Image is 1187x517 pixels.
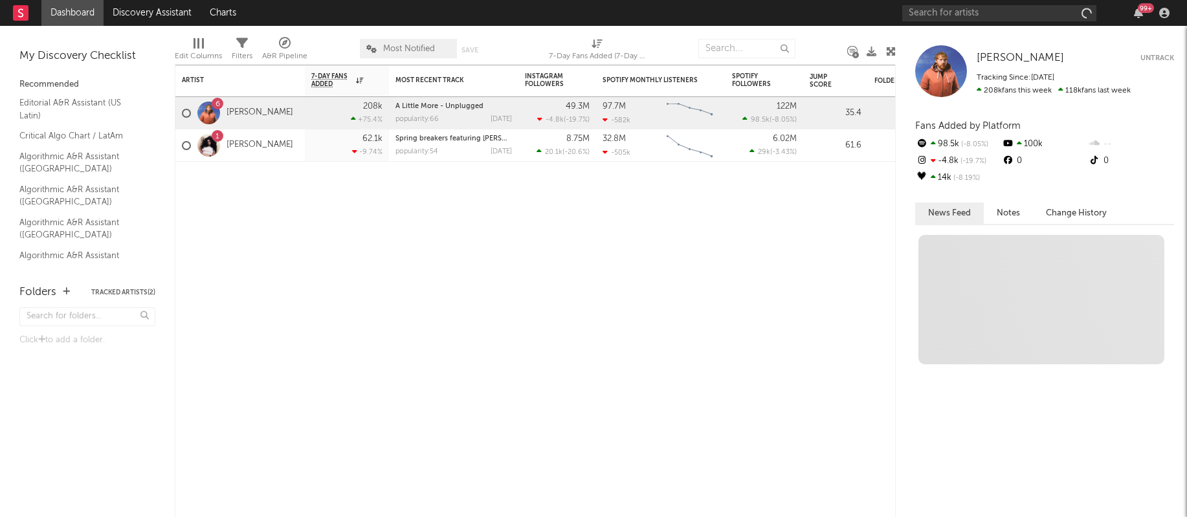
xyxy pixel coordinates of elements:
a: Algorithmic A&R Assistant ([GEOGRAPHIC_DATA]) [19,182,142,209]
div: Edit Columns [175,32,222,70]
div: A Little More - Unplugged [395,103,512,110]
div: Recommended [19,77,155,93]
div: [DATE] [491,116,512,123]
div: 61.6 [810,138,861,153]
div: Instagram Followers [525,72,570,88]
div: +75.4 % [351,115,383,124]
button: Change History [1033,203,1120,224]
span: 98.5k [751,116,770,124]
div: Edit Columns [175,49,222,64]
a: Algorithmic A&R Assistant ([GEOGRAPHIC_DATA]) [19,248,142,275]
div: Filters [232,32,252,70]
input: Search... [698,39,795,58]
a: Editorial A&R Assistant (US Latin) [19,96,142,122]
div: 0 [1088,153,1174,170]
input: Search for artists [902,5,1096,21]
div: -- [1088,136,1174,153]
div: -9.74 % [352,148,383,156]
div: 14k [915,170,1001,186]
span: Tracking Since: [DATE] [977,74,1054,82]
div: popularity: 66 [395,116,439,123]
div: Spring breakers featuring kesha [395,135,512,142]
div: 208k [363,102,383,111]
div: Spotify Followers [732,72,777,88]
div: A&R Pipeline [262,49,307,64]
button: Notes [984,203,1033,224]
span: Fans Added by Platform [915,121,1021,131]
a: Spring breakers featuring [PERSON_NAME] [395,135,539,142]
div: ( ) [537,148,590,156]
div: 49.3M [566,102,590,111]
div: 100k [1001,136,1087,153]
div: popularity: 54 [395,148,438,155]
div: Most Recent Track [395,76,493,84]
div: [DATE] [491,148,512,155]
span: Most Notified [383,45,435,53]
div: Click to add a folder. [19,333,155,348]
div: 7-Day Fans Added (7-Day Fans Added) [549,49,646,64]
div: A&R Pipeline [262,32,307,70]
span: -8.05 % [959,141,988,148]
div: 98.5k [915,136,1001,153]
div: 7-Day Fans Added (7-Day Fans Added) [549,32,646,70]
div: Artist [182,76,279,84]
span: -3.43 % [772,149,795,156]
a: [PERSON_NAME] [227,140,293,151]
span: 29k [758,149,770,156]
span: 208k fans this week [977,87,1052,94]
div: 6.02M [773,135,797,143]
span: -8.05 % [771,116,795,124]
a: Algorithmic A&R Assistant ([GEOGRAPHIC_DATA]) [19,149,142,176]
input: Search for folders... [19,307,155,326]
div: 122M [777,102,797,111]
div: ( ) [742,115,797,124]
div: -4.8k [915,153,1001,170]
span: 20.1k [545,149,562,156]
a: Critical Algo Chart / LatAm [19,129,142,143]
div: Filters [232,49,252,64]
div: 62.1k [362,135,383,143]
a: [PERSON_NAME] [977,52,1064,65]
svg: Chart title [661,129,719,162]
div: Spotify Monthly Listeners [603,76,700,84]
a: [PERSON_NAME] [227,107,293,118]
span: [PERSON_NAME] [977,52,1064,63]
button: Tracked Artists(2) [91,289,155,296]
button: Untrack [1140,52,1174,65]
span: -19.7 % [959,158,986,165]
div: ( ) [537,115,590,124]
button: 99+ [1134,8,1143,18]
span: 118k fans last week [977,87,1131,94]
div: -505k [603,148,630,157]
span: -8.19 % [951,175,980,182]
svg: Chart title [661,97,719,129]
div: 97.7M [603,102,626,111]
button: Save [461,47,478,54]
div: ( ) [749,148,797,156]
div: Folders [874,77,971,85]
div: -582k [603,116,630,124]
span: -19.7 % [566,116,588,124]
div: 0 [1001,153,1087,170]
div: 35.4 [810,105,861,121]
a: Algorithmic A&R Assistant ([GEOGRAPHIC_DATA]) [19,215,142,242]
div: 99 + [1138,3,1154,13]
span: -4.8k [546,116,564,124]
span: 7-Day Fans Added [311,72,353,88]
div: 8.75M [566,135,590,143]
div: Folders [19,285,56,300]
a: A Little More - Unplugged [395,103,483,110]
div: My Discovery Checklist [19,49,155,64]
div: 32.8M [603,135,626,143]
button: News Feed [915,203,984,224]
span: -20.6 % [564,149,588,156]
div: Jump Score [810,73,842,89]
